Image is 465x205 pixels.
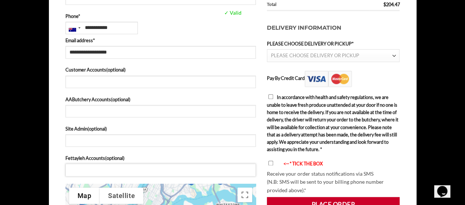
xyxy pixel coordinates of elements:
img: arrow-blink.gif [277,162,283,166]
img: Pay By Credit Card [305,71,352,87]
label: Email address [65,37,256,44]
label: PLEASE CHOOSE DELIVERY OR PICKUP [267,40,400,47]
span: (optional) [105,155,125,161]
p: Receive your order status notifications via SMS (N.B: SMS will be sent to your billing phone numb... [267,170,400,195]
label: Site Admin [65,125,256,132]
label: Customer Accounts [65,66,256,73]
span: In accordance with health and safety regulations, we are unable to leave fresh produce unattended... [267,94,398,152]
input: In accordance with health and safety regulations, we are unable to leave fresh produce unattended... [268,94,273,99]
span: PLEASE CHOOSE DELIVERY OR PICKUP [271,52,359,58]
input: <-- * TICK THE BOX [268,161,273,165]
button: Show street map [69,187,100,204]
span: (optional) [87,126,107,132]
font: <-- * TICK THE BOX [283,161,323,166]
button: Show satellite imagery [100,187,143,204]
span: $ [383,1,386,7]
label: Pay By Credit Card [267,75,352,81]
label: Phone [65,12,256,20]
span: (optional) [111,96,130,102]
span: (optional) [106,67,126,73]
span: ✓ Valid [222,9,295,17]
h3: Delivery Information [267,16,400,40]
div: Australia: +61 [66,22,83,34]
bdi: 204.47 [383,1,400,7]
button: Toggle fullscreen view [237,187,252,202]
label: Fettayleh Accounts [65,154,256,162]
iframe: chat widget [434,176,458,198]
label: AAButchery Accounts [65,96,256,103]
